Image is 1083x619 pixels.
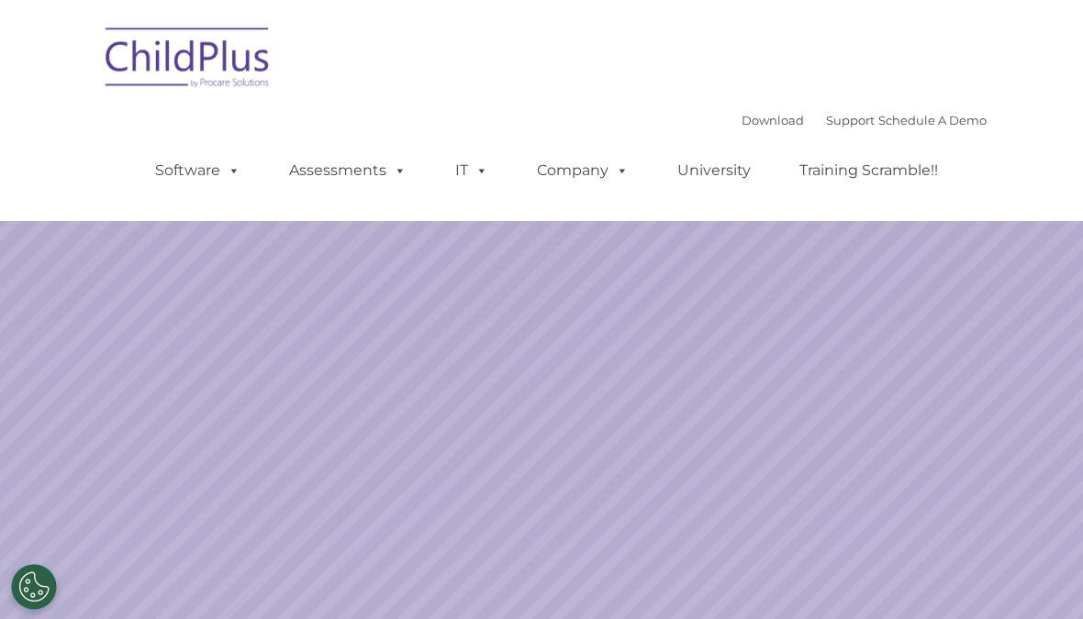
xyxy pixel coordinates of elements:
[271,152,425,189] a: Assessments
[826,113,875,127] a: Support
[742,113,987,127] font: |
[781,152,956,189] a: Training Scramble!!
[437,152,507,189] a: IT
[96,15,280,106] img: ChildPlus by Procare Solutions
[11,564,57,610] button: Cookies Settings
[742,113,804,127] a: Download
[659,152,769,189] a: University
[519,152,647,189] a: Company
[137,152,259,189] a: Software
[878,113,987,127] a: Schedule A Demo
